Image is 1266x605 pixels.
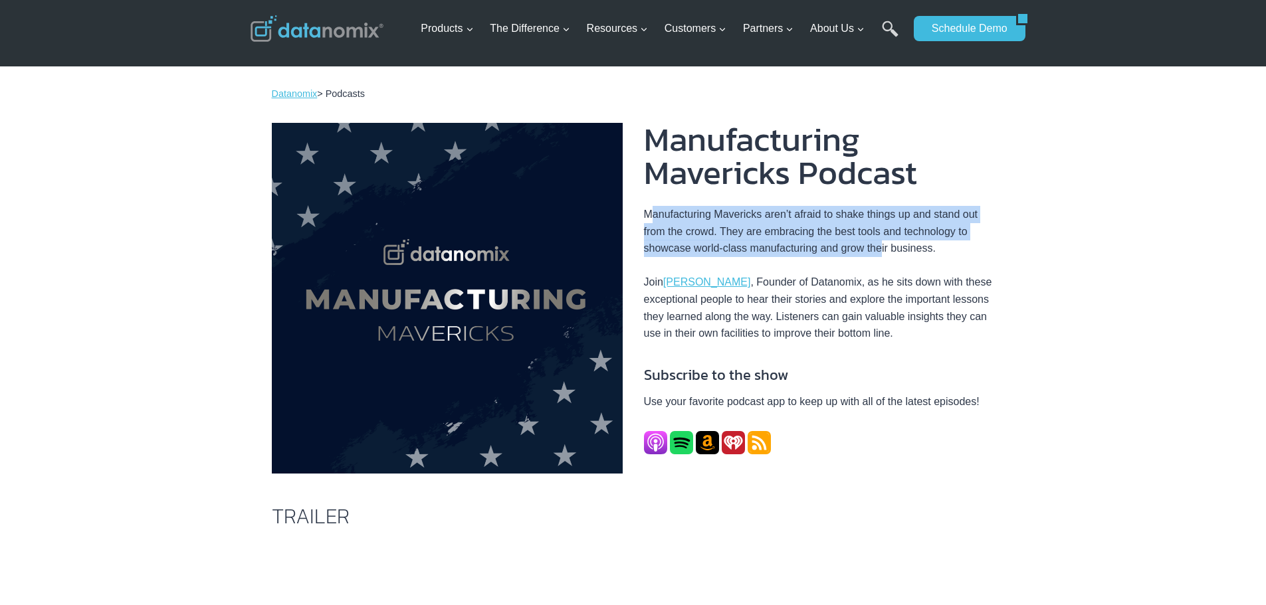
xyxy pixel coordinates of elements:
span: The Difference [490,20,570,37]
a: Datanomix [272,88,318,99]
img: RSS Feed icon [748,431,771,454]
span: Last Name [209,1,252,13]
span: Resources [587,20,648,37]
h2: TRAILER [272,505,995,527]
a: Search [882,21,898,50]
nav: Primary Navigation [415,7,907,50]
p: Manufacturing Mavericks aren’t afraid to shake things up and stand out from the crowd. They are e... [644,206,995,342]
img: iheartradio icon [722,431,745,454]
span: About Us [810,20,865,37]
a: Schedule Demo [914,16,1016,41]
a: Terms [53,242,73,251]
img: Datanomix Manufacturing Mavericks [272,123,623,474]
h1: Manufacturing Mavericks Podcast [644,123,995,189]
p: > Podcasts [272,86,995,102]
p: Use your favorite podcast app to keep up with all of the latest episodes! [644,393,995,410]
a: Privacy Policy [85,242,128,251]
img: Amazon Icon [696,431,719,454]
h4: Subscribe to the show [644,364,995,386]
a: [PERSON_NAME] [663,276,751,288]
span: Customers [665,20,726,37]
span: Company [209,55,248,67]
img: Datanomix [251,15,383,42]
span: Partners [743,20,793,37]
span: Products [421,20,473,37]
